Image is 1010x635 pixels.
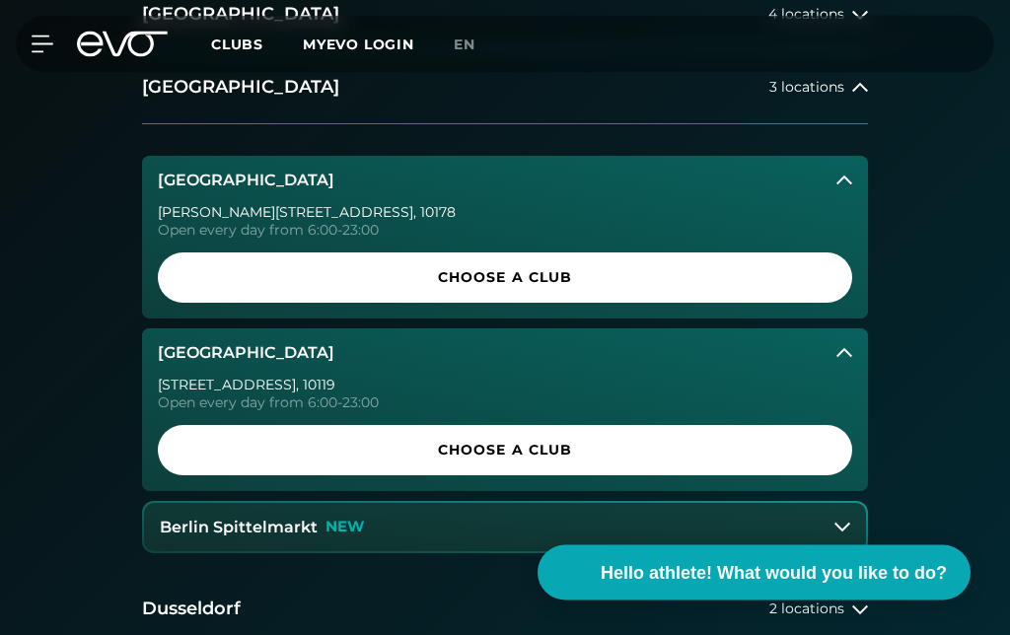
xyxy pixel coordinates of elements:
font: en [454,35,475,53]
font: 2 [769,600,777,618]
button: [GEOGRAPHIC_DATA]3 locations [142,52,868,125]
a: Choose a club [158,426,852,476]
font: [PERSON_NAME][STREET_ADDRESS] [158,204,413,222]
font: Hello athlete! What would you like to do? [601,563,947,583]
a: MYEVO LOGIN [303,35,414,53]
font: Open every day from 6:00-23:00 [158,222,379,240]
font: , 10178 [413,204,456,222]
a: Clubs [211,35,303,53]
font: Open every day from 6:00-23:00 [158,394,379,412]
font: Choose a club [438,442,573,459]
button: Berlin SpittelmarktNEW [144,504,866,553]
button: Hello athlete! What would you like to do? [538,545,971,600]
font: [GEOGRAPHIC_DATA] [158,172,334,190]
font: Choose a club [438,269,573,287]
font: Dusseldorf [142,599,241,620]
font: Berlin Spittelmarkt [160,519,318,537]
font: locations [781,600,844,618]
font: [GEOGRAPHIC_DATA] [158,344,334,363]
a: en [454,34,499,56]
font: NEW [325,518,364,536]
font: [STREET_ADDRESS] [158,377,296,394]
font: , 10119 [296,377,335,394]
font: Clubs [211,35,263,53]
a: Choose a club [158,253,852,304]
button: [GEOGRAPHIC_DATA] [142,329,868,379]
button: [GEOGRAPHIC_DATA] [142,157,868,206]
